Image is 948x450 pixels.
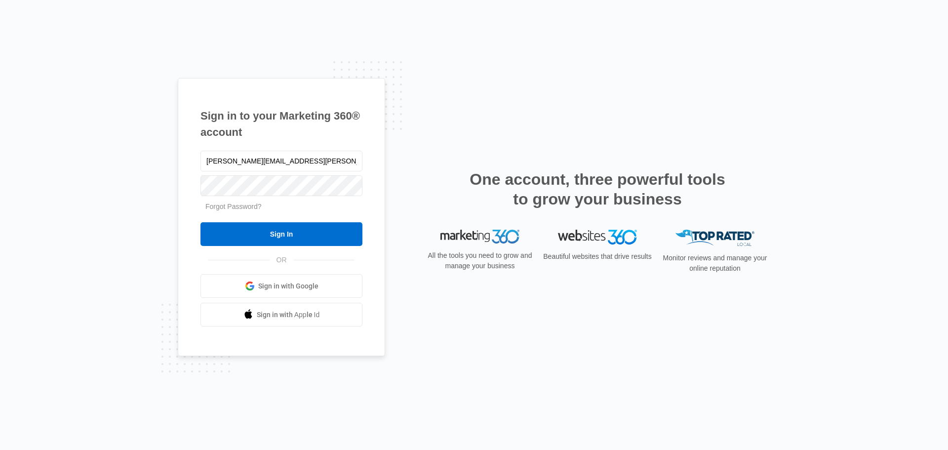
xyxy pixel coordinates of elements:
p: Beautiful websites that drive results [542,251,653,262]
img: Marketing 360 [440,230,519,244]
h1: Sign in to your Marketing 360® account [200,108,362,140]
a: Sign in with Apple Id [200,303,362,327]
p: All the tools you need to grow and manage your business [425,250,535,271]
h2: One account, three powerful tools to grow your business [467,169,728,209]
span: Sign in with Google [258,281,318,291]
p: Monitor reviews and manage your online reputation [660,253,770,274]
a: Sign in with Google [200,274,362,298]
span: OR [270,255,294,265]
img: Websites 360 [558,230,637,244]
img: Top Rated Local [675,230,754,246]
a: Forgot Password? [205,203,262,210]
span: Sign in with Apple Id [257,310,320,320]
input: Email [200,151,362,171]
input: Sign In [200,222,362,246]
